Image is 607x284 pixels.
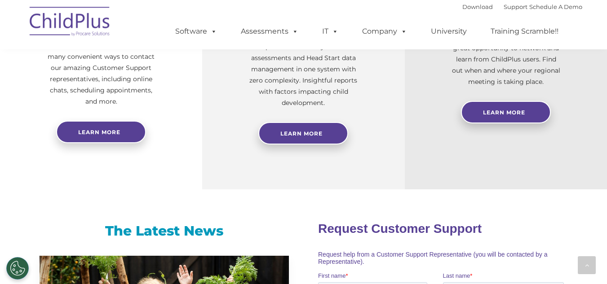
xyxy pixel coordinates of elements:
p: Experience and analyze child assessments and Head Start data management in one system with zero c... [247,41,359,109]
a: Training Scramble!! [482,22,567,40]
h3: The Latest News [40,222,289,240]
a: Assessments [232,22,307,40]
span: Last name [125,59,152,66]
a: Learn More [461,101,551,123]
span: Learn More [483,109,525,116]
a: Learn More [258,122,348,144]
a: Company [353,22,416,40]
a: Software [166,22,226,40]
a: University [422,22,476,40]
p: Need help with ChildPlus? We offer many convenient ways to contact our amazing Customer Support r... [45,40,157,107]
span: Phone number [125,96,163,103]
button: Cookies Settings [6,257,29,280]
a: Download [462,3,493,10]
a: Learn more [56,121,146,143]
img: ChildPlus by Procare Solutions [25,0,115,45]
p: Not using ChildPlus? These are a great opportunity to network and learn from ChildPlus users. Fin... [450,31,562,87]
span: Learn More [280,130,323,137]
a: Support [504,3,527,10]
font: | [462,3,582,10]
a: Schedule A Demo [529,3,582,10]
a: IT [313,22,347,40]
span: Learn more [78,129,120,135]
